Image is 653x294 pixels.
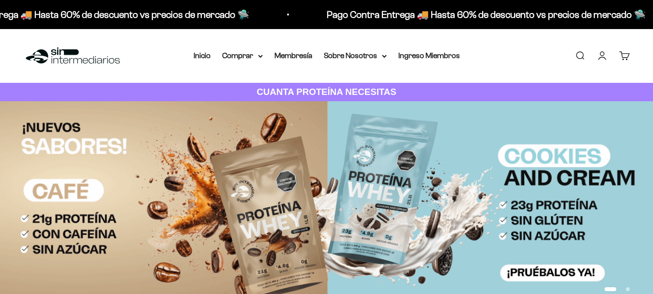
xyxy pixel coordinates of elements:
summary: Sobre Nosotros [324,49,387,62]
summary: Comprar [222,49,263,62]
a: Membresía [274,51,312,60]
strong: CUANTA PROTEÍNA NECESITAS [257,87,396,97]
a: Inicio [194,51,211,60]
a: Ingreso Miembros [398,51,460,60]
p: Pago Contra Entrega 🚚 Hasta 60% de descuento vs precios de mercado 🛸 [326,7,645,22]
